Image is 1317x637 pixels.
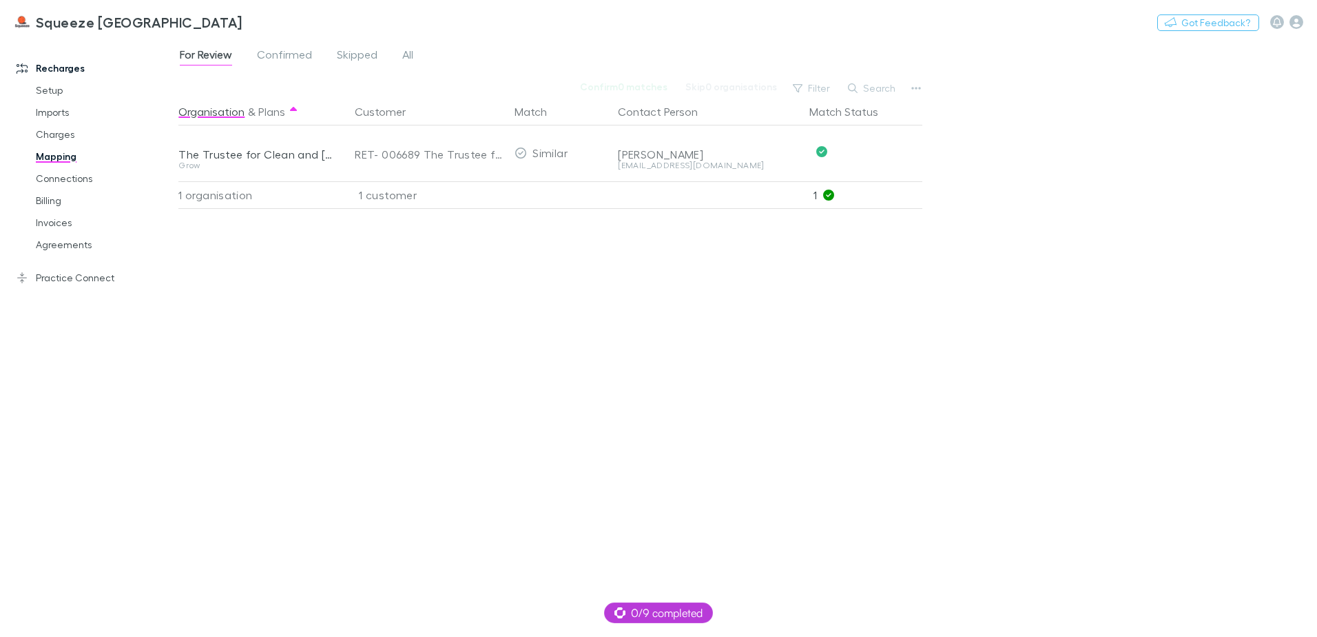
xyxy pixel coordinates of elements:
[178,148,338,161] div: The Trustee for Clean and [GEOGRAPHIC_DATA]
[22,212,186,234] a: Invoices
[618,161,798,170] div: [EMAIL_ADDRESS][DOMAIN_NAME]
[22,101,186,123] a: Imports
[22,79,186,101] a: Setup
[3,267,186,289] a: Practice Connect
[14,14,30,30] img: Squeeze North Sydney's Logo
[402,48,413,65] span: All
[809,98,895,125] button: Match Status
[786,80,838,97] button: Filter
[258,98,285,125] button: Plans
[3,57,186,79] a: Recharges
[618,98,714,125] button: Contact Person
[344,181,509,209] div: 1 customer
[676,79,786,95] button: Skip0 organisations
[257,48,312,65] span: Confirmed
[36,14,242,30] h3: Squeeze [GEOGRAPHIC_DATA]
[22,168,186,190] a: Connections
[178,98,338,125] div: &
[22,123,186,145] a: Charges
[1270,590,1303,623] iframe: Intercom live chat
[571,79,676,95] button: Confirm0 matches
[178,181,344,209] div: 1 organisation
[178,98,245,125] button: Organisation
[22,190,186,212] a: Billing
[1157,14,1259,31] button: Got Feedback?
[22,234,186,256] a: Agreements
[6,6,251,39] a: Squeeze [GEOGRAPHIC_DATA]
[355,127,504,182] div: RET- 006689 The Trustee for the Green Rebellion Melbourne
[813,182,922,208] p: 1
[337,48,377,65] span: Skipped
[841,80,904,97] button: Search
[22,145,186,168] a: Mapping
[816,146,827,157] svg: Confirmed
[178,161,338,170] div: Grow
[180,48,232,65] span: For Review
[355,98,422,125] button: Customer
[618,148,798,161] div: [PERSON_NAME]
[532,146,568,159] span: Similar
[515,98,563,125] button: Match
